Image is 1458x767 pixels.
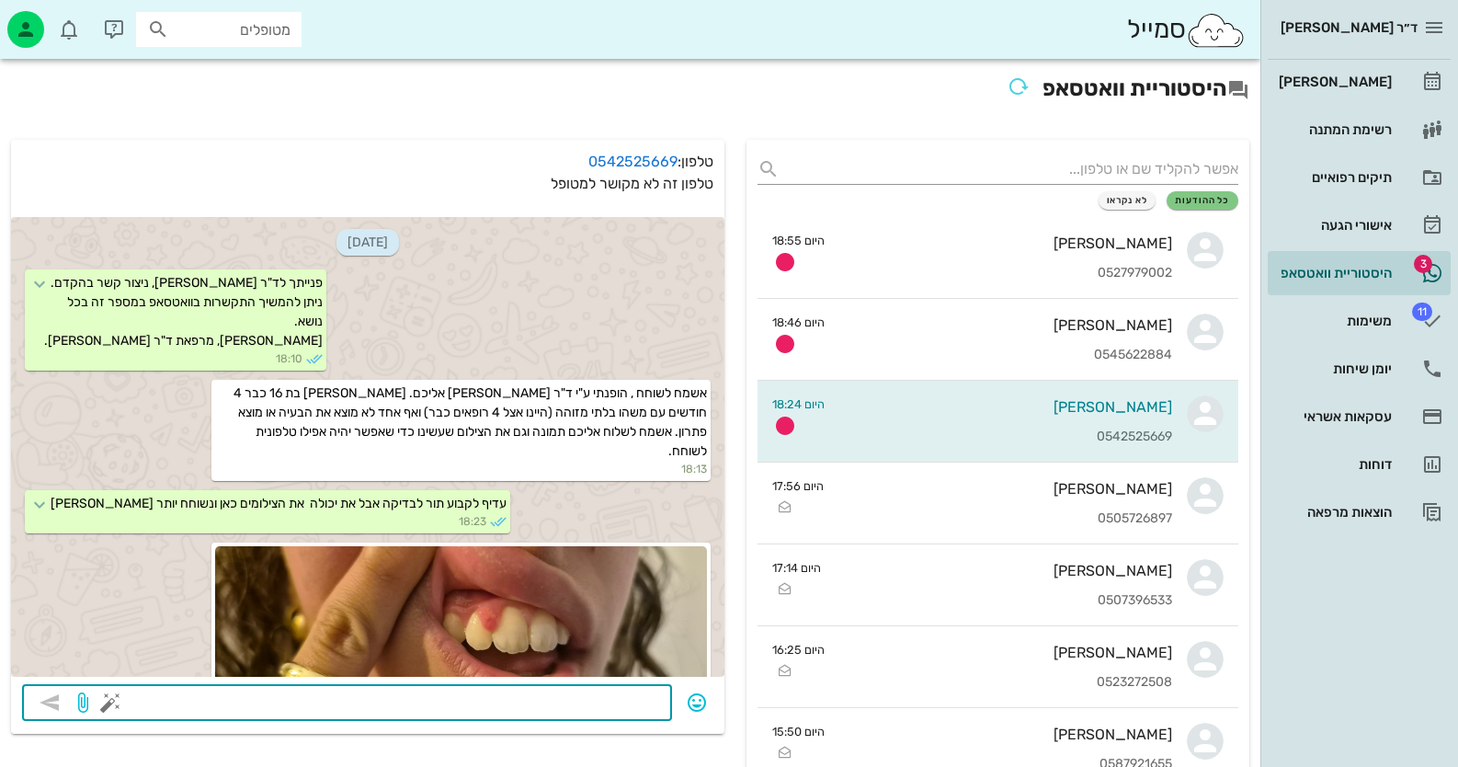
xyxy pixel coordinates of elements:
span: תג [1414,255,1432,273]
div: סמייל [1127,10,1246,50]
span: אשמח לשוחח , הופנתי ע"י ד"ר [PERSON_NAME] אליכם. [PERSON_NAME] בת 16 כבר 4 חודשים עם משהו בלתי מז... [231,385,707,459]
span: עדיף לקבוע תור לבדיקה אבל את יכולה את הצילומים כאן ונשוחח יותר [PERSON_NAME] [51,496,507,511]
img: SmileCloud logo [1186,12,1246,49]
input: אפשר להקליד שם או טלפון... [787,155,1238,184]
div: דוחות [1275,457,1392,472]
div: [PERSON_NAME] [839,398,1172,416]
a: תיקים רפואיים [1268,155,1451,200]
h2: היסטוריית וואטסאפ [11,70,1249,110]
div: [PERSON_NAME] [839,235,1172,252]
div: יומן שיחות [1275,361,1392,376]
span: תג [54,15,65,26]
div: 0545622884 [839,348,1172,363]
a: דוחות [1268,442,1451,487]
div: 0507396533 [836,593,1172,609]
small: היום 16:25 [772,641,825,658]
small: היום 18:24 [772,395,825,413]
span: לא נקראו [1107,195,1148,206]
button: לא נקראו [1099,191,1156,210]
button: כל ההודעות [1167,191,1238,210]
span: ד״ר [PERSON_NAME] [1281,19,1418,36]
small: היום 18:55 [772,232,825,249]
p: טלפון זה לא מקושר למטופל [22,173,713,195]
a: יומן שיחות [1268,347,1451,391]
div: 0523272508 [839,675,1172,691]
span: 18:10 [276,350,302,367]
div: [PERSON_NAME] [839,316,1172,334]
div: 0527979002 [839,266,1172,281]
div: תיקים רפואיים [1275,170,1392,185]
div: [PERSON_NAME] [836,562,1172,579]
a: הוצאות מרפאה [1268,490,1451,534]
span: כל ההודעות [1175,195,1230,206]
span: 18:23 [459,513,486,530]
div: [PERSON_NAME] [839,726,1172,743]
div: [PERSON_NAME] [839,644,1172,661]
a: 0542525669 [588,153,678,170]
div: רשימת המתנה [1275,122,1392,137]
div: [PERSON_NAME] [838,480,1172,498]
div: הוצאות מרפאה [1275,505,1392,520]
span: פנייתך לד"ר [PERSON_NAME], ניצור קשר בהקדם. ניתן להמשיך התקשרות בוואטסאפ במספר זה בכל נושא. [PERS... [44,275,323,349]
p: טלפון: [22,151,713,173]
small: 18:13 [215,461,707,477]
span: [DATE] [336,229,399,256]
div: היסטוריית וואטסאפ [1275,266,1392,280]
div: משימות [1275,314,1392,328]
small: היום 15:50 [772,723,825,740]
div: [PERSON_NAME] [1275,74,1392,89]
span: תג [1412,303,1432,321]
a: רשימת המתנה [1268,108,1451,152]
a: תגהיסטוריית וואטסאפ [1268,251,1451,295]
div: 0505726897 [838,511,1172,527]
div: 0542525669 [839,429,1172,445]
div: עסקאות אשראי [1275,409,1392,424]
a: תגמשימות [1268,299,1451,343]
a: עסקאות אשראי [1268,395,1451,439]
div: אישורי הגעה [1275,218,1392,233]
small: היום 18:46 [772,314,825,331]
small: היום 17:14 [772,559,821,577]
a: אישורי הגעה [1268,203,1451,247]
a: [PERSON_NAME] [1268,60,1451,104]
small: היום 17:56 [772,477,824,495]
